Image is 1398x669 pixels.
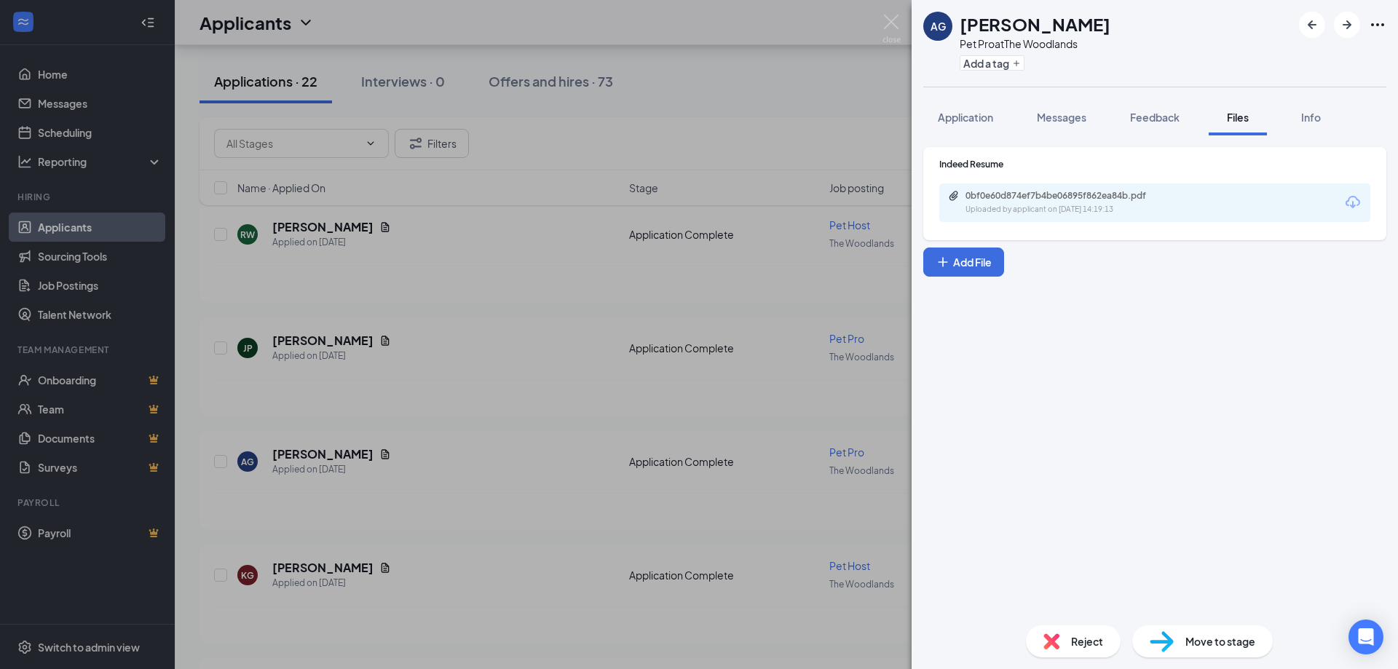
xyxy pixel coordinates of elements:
svg: Ellipses [1369,16,1386,33]
h1: [PERSON_NAME] [960,12,1110,36]
button: ArrowLeftNew [1299,12,1325,38]
span: Application [938,111,993,124]
span: Info [1301,111,1321,124]
span: Reject [1071,633,1103,649]
button: Add FilePlus [923,248,1004,277]
svg: Plus [936,255,950,269]
div: Indeed Resume [939,158,1370,170]
svg: Download [1344,194,1362,211]
div: Pet Pro at The Woodlands [960,36,1110,51]
button: ArrowRight [1334,12,1360,38]
span: Messages [1037,111,1086,124]
div: AG [931,19,946,33]
span: Move to stage [1185,633,1255,649]
span: Feedback [1130,111,1180,124]
span: Files [1227,111,1249,124]
div: Uploaded by applicant on [DATE] 14:19:13 [965,204,1184,215]
div: Open Intercom Messenger [1348,619,1383,654]
svg: ArrowRight [1338,16,1356,33]
a: Paperclip0bf0e60d874ef7b4be06895f862ea84b.pdfUploaded by applicant on [DATE] 14:19:13 [948,190,1184,215]
div: 0bf0e60d874ef7b4be06895f862ea84b.pdf [965,190,1169,202]
svg: ArrowLeftNew [1303,16,1321,33]
svg: Paperclip [948,190,960,202]
svg: Plus [1012,59,1021,68]
button: PlusAdd a tag [960,55,1024,71]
